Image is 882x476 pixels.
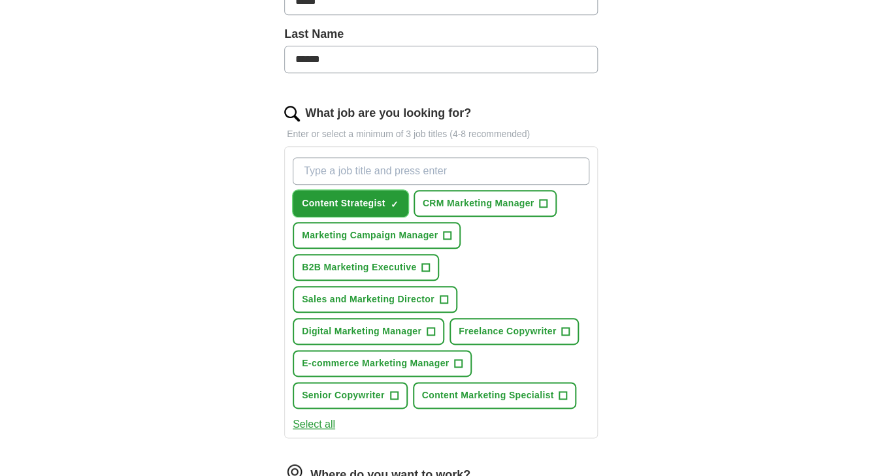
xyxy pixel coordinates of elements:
button: Freelance Copywriter [449,318,579,345]
span: Marketing Campaign Manager [302,229,438,242]
button: CRM Marketing Manager [414,190,557,217]
button: Content Strategist✓ [293,190,408,217]
span: Freelance Copywriter [459,325,556,338]
button: E-commerce Marketing Manager [293,350,472,377]
span: Content Strategist [302,197,385,210]
button: Digital Marketing Manager [293,318,444,345]
span: ✓ [391,199,399,210]
button: Senior Copywriter [293,382,408,409]
label: What job are you looking for? [305,104,471,122]
span: CRM Marketing Manager [423,197,534,210]
button: Marketing Campaign Manager [293,222,461,249]
button: Select all [293,417,335,432]
button: Content Marketing Specialist [413,382,577,409]
img: search.png [284,106,300,121]
span: Senior Copywriter [302,389,385,402]
p: Enter or select a minimum of 3 job titles (4-8 recommended) [284,127,598,141]
input: Type a job title and press enter [293,157,589,185]
button: Sales and Marketing Director [293,286,457,313]
span: Sales and Marketing Director [302,293,434,306]
label: Last Name [284,25,598,43]
span: E-commerce Marketing Manager [302,357,449,370]
span: B2B Marketing Executive [302,261,416,274]
span: Digital Marketing Manager [302,325,421,338]
span: Content Marketing Specialist [422,389,554,402]
button: B2B Marketing Executive [293,254,439,281]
